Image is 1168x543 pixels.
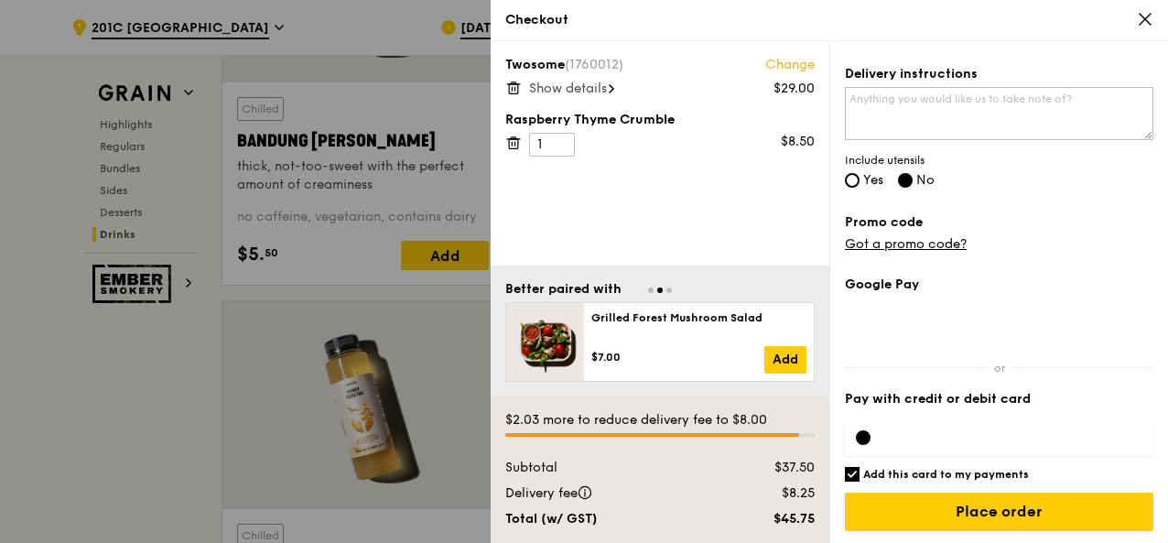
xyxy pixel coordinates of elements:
[529,81,607,96] span: Show details
[845,173,860,188] input: Yes
[657,288,663,293] span: Go to slide 2
[863,172,883,188] span: Yes
[781,133,815,151] div: $8.50
[494,459,715,477] div: Subtotal
[505,280,622,299] div: Better paired with
[916,172,935,188] span: No
[648,288,654,293] span: Go to slide 1
[666,288,672,293] span: Go to slide 3
[845,213,1153,232] label: Promo code
[505,111,815,129] div: Raspberry Thyme Crumble
[863,467,1029,482] h6: Add this card to my payments
[505,56,815,74] div: Twosome
[715,459,826,477] div: $37.50
[565,57,623,72] span: (1760012)
[505,411,815,429] div: $2.03 more to reduce delivery fee to $8.00
[845,276,1153,294] label: Google Pay
[765,56,815,74] a: Change
[845,153,1153,168] span: Include utensils
[898,173,913,188] input: No
[591,350,764,364] div: $7.00
[591,310,806,325] div: Grilled Forest Mushroom Salad
[845,390,1153,408] label: Pay with credit or debit card
[773,80,815,98] div: $29.00
[885,430,1142,445] iframe: Secure card payment input frame
[845,305,1153,345] iframe: Secure payment button frame
[764,346,806,374] a: Add
[845,467,860,482] input: Add this card to my payments
[494,510,715,528] div: Total (w/ GST)
[494,484,715,503] div: Delivery fee
[845,65,1153,83] label: Delivery instructions
[845,493,1153,531] input: Place order
[715,510,826,528] div: $45.75
[505,11,1153,29] div: Checkout
[845,236,967,252] a: Got a promo code?
[715,484,826,503] div: $8.25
